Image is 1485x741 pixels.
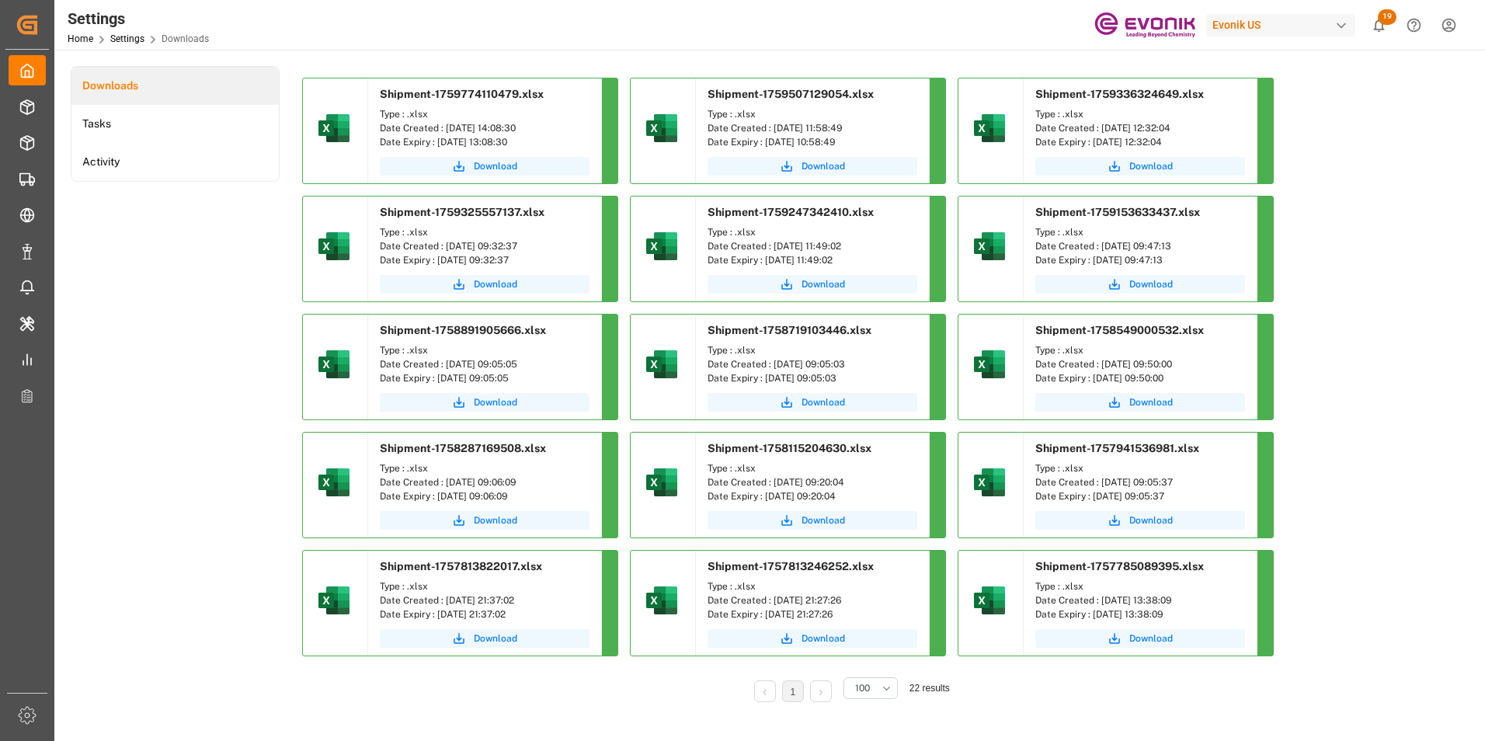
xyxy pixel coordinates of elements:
[380,442,546,454] span: Shipment-1758287169508.xlsx
[1035,107,1245,121] div: Type : .xlsx
[1094,12,1195,39] img: Evonik-brand-mark-Deep-Purple-RGB.jpeg_1700498283.jpeg
[474,631,517,645] span: Download
[380,343,589,357] div: Type : .xlsx
[754,680,776,702] li: Previous Page
[1129,395,1173,409] span: Download
[643,582,680,619] img: microsoft-excel-2019--v1.png
[380,88,544,100] span: Shipment-1759774110479.xlsx
[971,346,1008,383] img: microsoft-excel-2019--v1.png
[1035,357,1245,371] div: Date Created : [DATE] 09:50:00
[1035,239,1245,253] div: Date Created : [DATE] 09:47:13
[315,228,353,265] img: microsoft-excel-2019--v1.png
[782,680,804,702] li: 1
[708,157,917,176] button: Download
[1362,8,1396,43] button: show 19 new notifications
[380,225,589,239] div: Type : .xlsx
[380,157,589,176] a: Download
[380,135,589,149] div: Date Expiry : [DATE] 13:08:30
[810,680,832,702] li: Next Page
[71,67,279,105] a: Downloads
[1035,324,1204,336] span: Shipment-1758549000532.xlsx
[1035,461,1245,475] div: Type : .xlsx
[380,629,589,648] a: Download
[380,560,542,572] span: Shipment-1757813822017.xlsx
[971,464,1008,501] img: microsoft-excel-2019--v1.png
[708,629,917,648] button: Download
[1035,393,1245,412] button: Download
[1035,442,1199,454] span: Shipment-1757941536981.xlsx
[1035,371,1245,385] div: Date Expiry : [DATE] 09:50:00
[1035,121,1245,135] div: Date Created : [DATE] 12:32:04
[708,489,917,503] div: Date Expiry : [DATE] 09:20:04
[708,206,874,218] span: Shipment-1759247342410.xlsx
[474,395,517,409] span: Download
[708,121,917,135] div: Date Created : [DATE] 11:58:49
[1035,489,1245,503] div: Date Expiry : [DATE] 09:05:37
[790,687,795,698] a: 1
[1129,277,1173,291] span: Download
[474,513,517,527] span: Download
[1035,157,1245,176] button: Download
[1378,9,1396,25] span: 19
[708,475,917,489] div: Date Created : [DATE] 09:20:04
[1035,629,1245,648] button: Download
[380,121,589,135] div: Date Created : [DATE] 14:08:30
[380,275,589,294] button: Download
[708,511,917,530] button: Download
[643,110,680,147] img: microsoft-excel-2019--v1.png
[315,582,353,619] img: microsoft-excel-2019--v1.png
[380,511,589,530] button: Download
[315,464,353,501] img: microsoft-excel-2019--v1.png
[315,346,353,383] img: microsoft-excel-2019--v1.png
[708,560,874,572] span: Shipment-1757813246252.xlsx
[855,681,870,695] span: 100
[643,346,680,383] img: microsoft-excel-2019--v1.png
[380,324,546,336] span: Shipment-1758891905666.xlsx
[1206,10,1362,40] button: Evonik US
[1035,343,1245,357] div: Type : .xlsx
[1035,206,1200,218] span: Shipment-1759153633437.xlsx
[802,395,845,409] span: Download
[708,607,917,621] div: Date Expiry : [DATE] 21:27:26
[1129,631,1173,645] span: Download
[380,371,589,385] div: Date Expiry : [DATE] 09:05:05
[708,357,917,371] div: Date Created : [DATE] 09:05:03
[380,475,589,489] div: Date Created : [DATE] 09:06:09
[380,239,589,253] div: Date Created : [DATE] 09:32:37
[71,143,279,181] li: Activity
[802,159,845,173] span: Download
[708,253,917,267] div: Date Expiry : [DATE] 11:49:02
[708,343,917,357] div: Type : .xlsx
[909,683,950,694] span: 22 results
[708,593,917,607] div: Date Created : [DATE] 21:27:26
[1035,275,1245,294] button: Download
[1035,593,1245,607] div: Date Created : [DATE] 13:38:09
[1035,511,1245,530] button: Download
[474,159,517,173] span: Download
[380,253,589,267] div: Date Expiry : [DATE] 09:32:37
[110,33,144,44] a: Settings
[1129,513,1173,527] span: Download
[708,275,917,294] button: Download
[708,371,917,385] div: Date Expiry : [DATE] 09:05:03
[380,357,589,371] div: Date Created : [DATE] 09:05:05
[315,110,353,147] img: microsoft-excel-2019--v1.png
[1035,135,1245,149] div: Date Expiry : [DATE] 12:32:04
[802,631,845,645] span: Download
[971,110,1008,147] img: microsoft-excel-2019--v1.png
[474,277,517,291] span: Download
[380,393,589,412] button: Download
[1035,475,1245,489] div: Date Created : [DATE] 09:05:37
[708,239,917,253] div: Date Created : [DATE] 11:49:02
[1129,159,1173,173] span: Download
[380,206,544,218] span: Shipment-1759325557137.xlsx
[1035,253,1245,267] div: Date Expiry : [DATE] 09:47:13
